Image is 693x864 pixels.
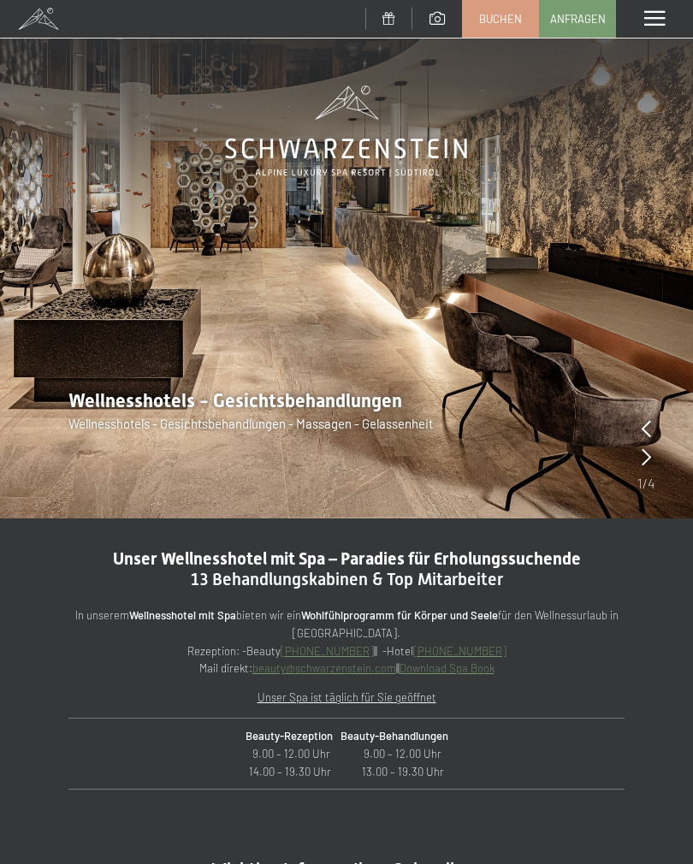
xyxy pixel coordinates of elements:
[281,644,374,658] a: [PHONE_NUMBER]
[129,608,236,622] strong: Wellnesshotel mit Spa
[68,607,625,678] p: In unserem bieten wir ein für den Wellnessurlaub in [GEOGRAPHIC_DATA]. Rezeption: -Beauty || -Hot...
[643,474,648,493] span: /
[301,608,498,622] strong: Wohlfühlprogramm für Körper und Seele
[550,11,606,27] span: Anfragen
[413,644,506,658] a: [PHONE_NUMBER]
[191,569,503,589] span: 13 Behandlungskabinen & Top Mitarbeiter
[68,416,433,431] span: Wellnesshotels - Gesichtsbehandlungen - Massagen - Gelassenheit
[113,548,581,569] span: Unser Wellnesshotel mit Spa – Paradies für Erholungssuchende
[540,1,615,37] a: Anfragen
[258,690,436,704] u: Unser Spa ist täglich für Sie geöffnet
[68,390,402,411] span: Wellnesshotels - Gesichtsbehandlungen
[648,474,654,493] span: 4
[637,474,643,493] span: 1
[400,661,495,675] a: Download Spa Book
[479,11,522,27] span: Buchen
[252,661,396,675] a: beauty@schwarzenstein.com
[246,729,448,743] strong: Beauty-Rezeption Beauty-Behandlungen
[81,727,612,780] p: 9.00 – 12.00 Uhr 9.00 – 12.00 Uhr 14.00 – 19.30 Uhr 13.00 – 19.30 Uhr
[463,1,538,37] a: Buchen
